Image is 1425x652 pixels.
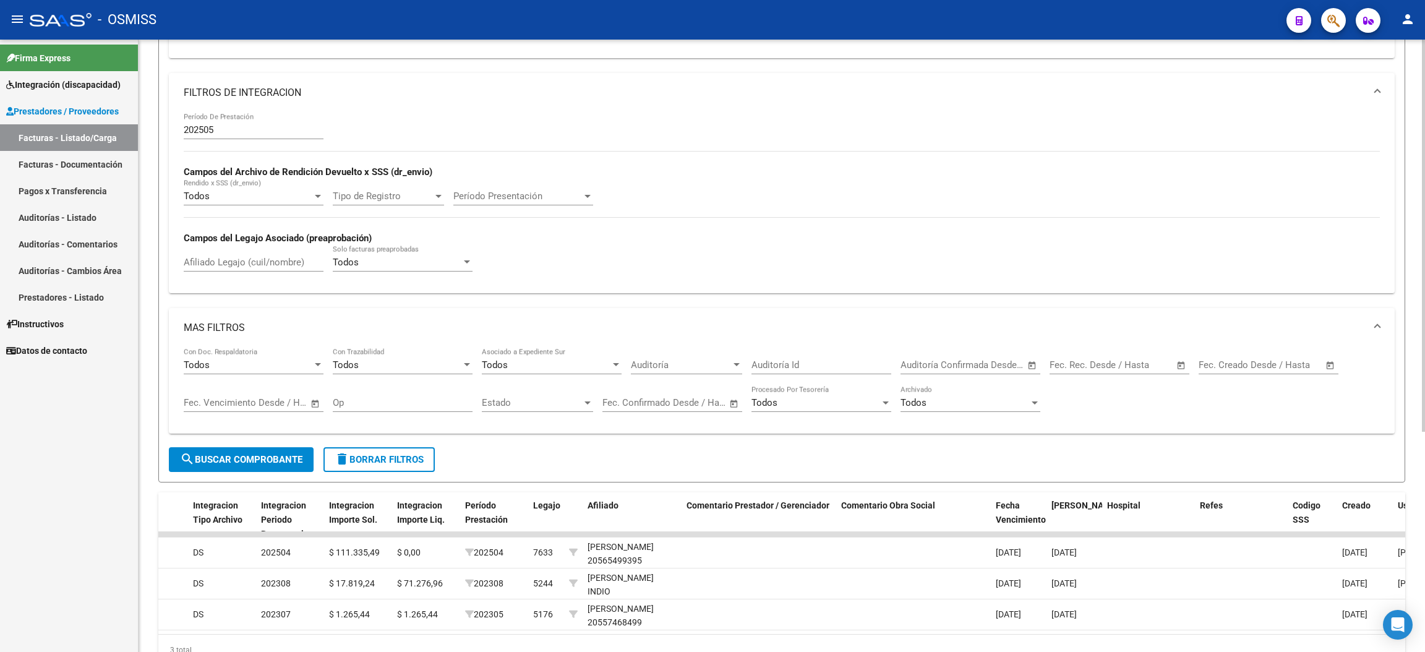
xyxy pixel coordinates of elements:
datatable-header-cell: Legajo [528,492,564,547]
div: [PERSON_NAME] 20557468499 [588,602,677,630]
input: Start date [1199,359,1239,371]
span: [DATE] [1051,609,1077,619]
div: 7633 [533,546,553,560]
datatable-header-cell: Comentario Prestador / Gerenciador [682,492,836,547]
div: MAS FILTROS [169,348,1395,434]
button: Open calendar [1324,358,1338,372]
span: Prestadores / Proveedores [6,105,119,118]
span: Todos [333,359,359,371]
span: Período Prestación [465,500,508,525]
span: 202504 [465,547,503,557]
input: End date [654,397,714,408]
mat-expansion-panel-header: MAS FILTROS [169,308,1395,348]
span: Hospital [1107,500,1140,510]
div: FILTROS DE INTEGRACION [169,113,1395,293]
datatable-header-cell: Creado [1337,492,1393,547]
button: Open calendar [309,397,323,411]
span: 202308 [261,578,291,588]
input: End date [235,397,295,408]
input: Start date [602,397,643,408]
span: 202504 [261,547,291,557]
span: Instructivos [6,317,64,331]
div: 5176 [533,607,553,622]
mat-icon: menu [10,12,25,27]
span: Comentario Obra Social [841,500,935,510]
span: - OSMISS [98,6,156,33]
span: Refes [1200,500,1223,510]
span: [DATE] [1342,578,1367,588]
span: Fecha Vencimiento [996,500,1046,525]
input: Start date [1050,359,1090,371]
span: Integracion Importe Sol. [329,500,377,525]
datatable-header-cell: Integracion Periodo Presentacion [256,492,324,547]
datatable-header-cell: Integracion Tipo Archivo [188,492,256,547]
input: End date [1250,359,1310,371]
span: Firma Express [6,51,71,65]
span: Todos [184,191,210,202]
span: 202305 [465,609,503,619]
span: $ 1.265,44 [329,609,370,619]
span: Comentario Prestador / Gerenciador [687,500,829,510]
span: [DATE] [1342,609,1367,619]
span: Creado [1342,500,1371,510]
span: DS [193,609,203,619]
input: End date [952,359,1012,371]
span: Todos [333,257,359,268]
datatable-header-cell: Integracion Importe Liq. [392,492,460,547]
span: [DATE] [996,578,1021,588]
input: Start date [184,397,224,408]
mat-icon: person [1400,12,1415,27]
mat-icon: delete [335,452,349,466]
span: Todos [901,397,926,408]
datatable-header-cell: Fecha Confimado [1046,492,1102,547]
span: [PERSON_NAME] [1051,500,1118,510]
button: Open calendar [727,397,742,411]
span: Borrar Filtros [335,454,424,465]
datatable-header-cell: Afiliado [583,492,682,547]
input: End date [1101,359,1161,371]
span: DS [193,547,203,557]
span: Auditoría [631,359,731,371]
span: Todos [482,359,508,371]
span: Todos [184,359,210,371]
span: Tipo de Registro [333,191,433,202]
span: Todos [751,397,777,408]
span: $ 0,00 [397,547,421,557]
span: Integración (discapacidad) [6,78,121,92]
span: [DATE] [996,609,1021,619]
strong: Campos del Archivo de Rendición Devuelto x SSS (dr_envio) [184,166,432,178]
div: [PERSON_NAME] INDIO [PERSON_NAME] 20565555066 [588,571,677,627]
span: $ 1.265,44 [397,609,438,619]
span: Buscar Comprobante [180,454,302,465]
datatable-header-cell: Período Prestación [460,492,528,547]
span: Legajo [533,500,560,510]
datatable-header-cell: Fecha Vencimiento [991,492,1046,547]
datatable-header-cell: Hospital [1102,492,1195,547]
span: Integracion Importe Liq. [397,500,445,525]
span: [DATE] [996,547,1021,557]
div: Open Intercom Messenger [1383,610,1413,640]
button: Borrar Filtros [323,447,435,472]
span: [DATE] [1051,547,1077,557]
span: [DATE] [1342,547,1367,557]
span: Integracion Periodo Presentacion [261,500,314,539]
span: Datos de contacto [6,344,87,358]
mat-panel-title: MAS FILTROS [184,321,1365,335]
span: Integracion Tipo Archivo [193,500,242,525]
span: 202307 [261,609,291,619]
button: Open calendar [1025,358,1040,372]
span: DS [193,578,203,588]
span: Período Presentación [453,191,582,202]
datatable-header-cell: Integracion Importe Sol. [324,492,392,547]
datatable-header-cell: Codigo SSS [1288,492,1337,547]
mat-panel-title: FILTROS DE INTEGRACION [184,86,1365,100]
span: $ 111.335,49 [329,547,380,557]
input: Start date [901,359,941,371]
span: $ 71.276,96 [397,578,443,588]
strong: Campos del Legajo Asociado (preaprobación) [184,233,372,244]
span: Estado [482,397,582,408]
mat-icon: search [180,452,195,466]
div: [PERSON_NAME] 20565499395 [588,540,677,568]
span: $ 17.819,24 [329,578,375,588]
span: 202308 [465,578,503,588]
